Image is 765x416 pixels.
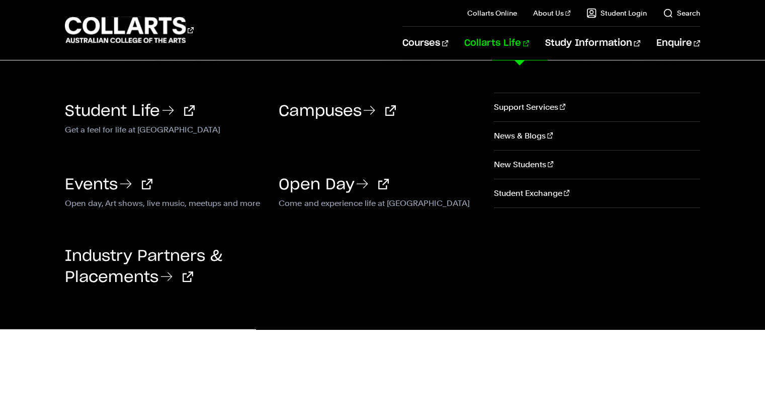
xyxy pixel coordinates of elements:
[65,196,264,209] p: Open day, Art shows, live music, meetups and more
[65,177,152,192] a: Events
[586,8,647,18] a: Student Login
[65,123,264,135] p: Get a feel for life at [GEOGRAPHIC_DATA]
[279,196,477,209] p: Come and experience life at [GEOGRAPHIC_DATA]
[467,8,517,18] a: Collarts Online
[65,104,195,119] a: Student Life
[494,151,700,179] a: New Students
[65,249,222,285] a: Industry Partners & Placements
[464,27,529,60] a: Collarts Life
[494,122,700,150] a: News & Blogs
[65,16,194,44] div: Go to homepage
[279,104,396,119] a: Campuses
[494,93,700,121] a: Support Services
[279,177,389,192] a: Open Day
[663,8,700,18] a: Search
[656,27,700,60] a: Enquire
[545,27,640,60] a: Study Information
[402,27,448,60] a: Courses
[494,179,700,207] a: Student Exchange
[533,8,570,18] a: About Us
